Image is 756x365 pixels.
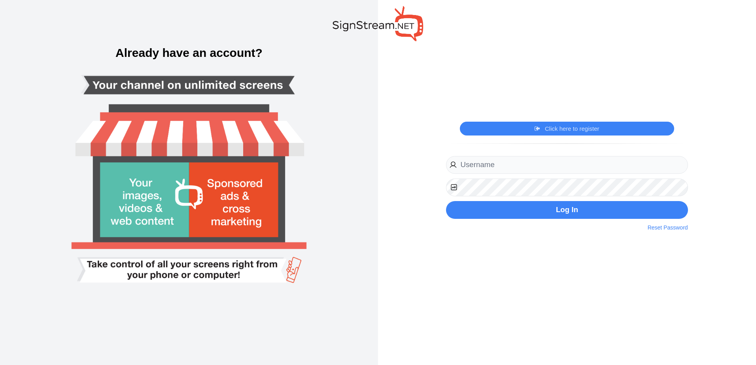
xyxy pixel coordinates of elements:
[535,125,599,133] a: Click here to register
[333,6,423,41] img: SignStream.NET
[44,21,334,344] img: Smart tv login
[8,47,370,59] h3: Already have an account?
[446,201,688,219] button: Log In
[648,224,688,232] a: Reset Password
[446,156,688,174] input: Username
